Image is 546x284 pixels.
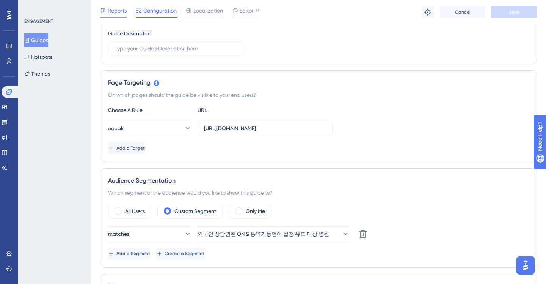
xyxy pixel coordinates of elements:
span: Editor [240,6,254,15]
button: Add a Target [108,142,145,154]
div: Guide Description [108,29,152,38]
button: 외국인 상담권한 ON & 통역가능언어 설정 유도 대상 병원 [198,226,349,241]
input: yourwebsite.com/path [204,124,326,133]
span: Localization [193,6,223,15]
label: Custom Segment [174,207,216,216]
div: Audience Segmentation [108,176,529,185]
button: Cancel [440,6,485,18]
span: Save [509,9,519,15]
button: Hotspots [24,50,52,64]
span: Add a Segment [116,251,150,257]
span: Reports [108,6,127,15]
button: Save [491,6,537,18]
span: 외국인 상담권한 ON & 통역가능언어 설정 유도 대상 병원 [198,229,329,238]
label: Only Me [246,207,265,216]
div: On which pages should the guide be visible to your end users? [108,90,529,99]
span: Configuration [143,6,177,15]
button: Create a Segment [156,248,204,260]
span: equals [108,124,124,133]
button: matches [108,226,191,241]
div: Choose A Rule [108,106,191,115]
label: All Users [125,207,145,216]
div: Which segment of the audience would you like to show this guide to? [108,188,529,197]
span: matches [108,229,129,238]
button: Themes [24,67,50,80]
button: equals [108,121,191,136]
button: Add a Segment [108,248,150,260]
input: Type your Guide’s Description here [115,44,237,53]
div: ENGAGEMENT [24,18,53,24]
span: Cancel [455,9,471,15]
div: URL [198,106,281,115]
div: Page Targeting [108,78,529,87]
span: Add a Target [116,145,145,151]
button: Guides [24,33,48,47]
iframe: UserGuiding AI Assistant Launcher [514,254,537,277]
span: Create a Segment [165,251,204,257]
span: Need Help? [18,2,47,11]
